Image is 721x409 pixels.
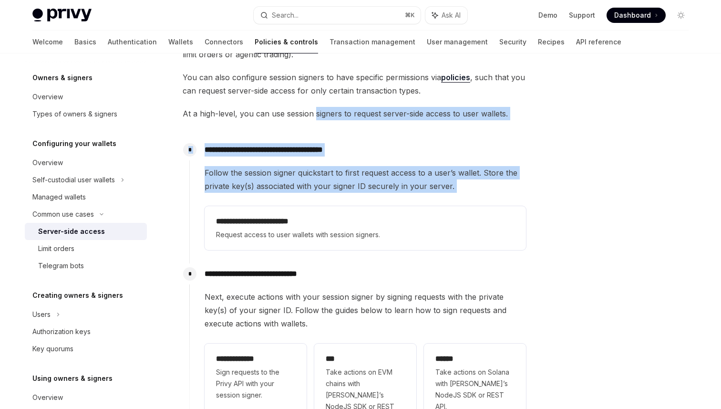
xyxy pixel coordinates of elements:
a: Key quorums [25,340,147,357]
div: Server-side access [38,226,105,237]
div: Limit orders [38,243,74,254]
a: Types of owners & signers [25,105,147,123]
div: Types of owners & signers [32,108,117,120]
div: Key quorums [32,343,73,355]
div: Telegram bots [38,260,84,272]
div: Users [32,309,51,320]
span: Sign requests to the Privy API with your session signer. [216,367,295,401]
div: Common use cases [32,209,94,220]
a: Overview [25,389,147,406]
button: Toggle dark mode [673,8,689,23]
a: Managed wallets [25,189,147,206]
a: Telegram bots [25,257,147,274]
span: Dashboard [614,10,651,20]
a: Transaction management [330,31,415,53]
a: Policies & controls [255,31,318,53]
a: Overview [25,88,147,105]
a: Authorization keys [25,323,147,340]
h5: Using owners & signers [32,373,113,384]
div: Overview [32,157,63,168]
a: API reference [576,31,621,53]
a: User management [427,31,488,53]
span: Request access to user wallets with session signers. [216,229,515,241]
a: Limit orders [25,240,147,257]
a: Wallets [168,31,193,53]
a: Demo [538,10,557,20]
button: Search...⌘K [254,7,421,24]
a: Overview [25,154,147,171]
a: policies [441,73,470,83]
img: light logo [32,9,92,22]
div: Self-custodial user wallets [32,174,115,186]
div: Overview [32,91,63,103]
a: Recipes [538,31,565,53]
h5: Configuring your wallets [32,138,116,149]
h5: Creating owners & signers [32,290,123,301]
div: Overview [32,392,63,403]
button: Ask AI [425,7,467,24]
a: Support [569,10,595,20]
span: Follow the session signer quickstart to first request access to a user’s wallet. Store the privat... [205,166,526,193]
div: Authorization keys [32,326,91,337]
span: ⌘ K [405,11,415,19]
span: You can also configure session signers to have specific permissions via , such that you can reque... [183,71,526,97]
a: Authentication [108,31,157,53]
a: Connectors [205,31,243,53]
a: Dashboard [607,8,666,23]
a: Security [499,31,526,53]
span: At a high-level, you can use session signers to request server-side access to user wallets. [183,107,526,120]
span: Ask AI [442,10,461,20]
div: Managed wallets [32,191,86,203]
a: Server-side access [25,223,147,240]
a: Welcome [32,31,63,53]
a: Basics [74,31,96,53]
div: Search... [272,10,299,21]
span: Next, execute actions with your session signer by signing requests with the private key(s) of you... [205,290,526,330]
h5: Owners & signers [32,72,93,84]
